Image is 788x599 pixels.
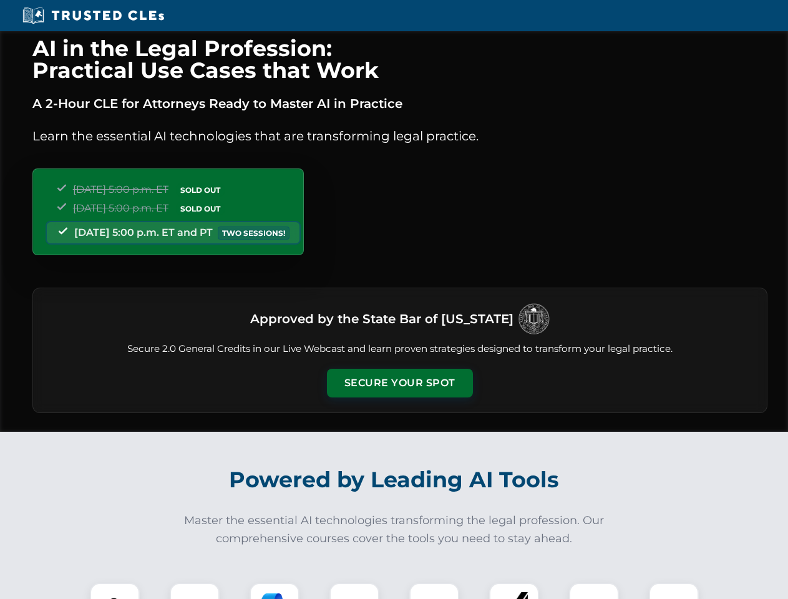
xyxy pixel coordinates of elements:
h1: AI in the Legal Profession: Practical Use Cases that Work [32,37,767,81]
p: Master the essential AI technologies transforming the legal profession. Our comprehensive courses... [176,512,613,548]
h2: Powered by Leading AI Tools [49,458,740,502]
span: SOLD OUT [176,183,225,197]
span: [DATE] 5:00 p.m. ET [73,183,168,195]
p: Secure 2.0 General Credits in our Live Webcast and learn proven strategies designed to transform ... [48,342,752,356]
button: Secure Your Spot [327,369,473,397]
p: A 2-Hour CLE for Attorneys Ready to Master AI in Practice [32,94,767,114]
span: [DATE] 5:00 p.m. ET [73,202,168,214]
span: SOLD OUT [176,202,225,215]
img: Logo [518,303,550,334]
h3: Approved by the State Bar of [US_STATE] [250,308,513,330]
p: Learn the essential AI technologies that are transforming legal practice. [32,126,767,146]
img: Trusted CLEs [19,6,168,25]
